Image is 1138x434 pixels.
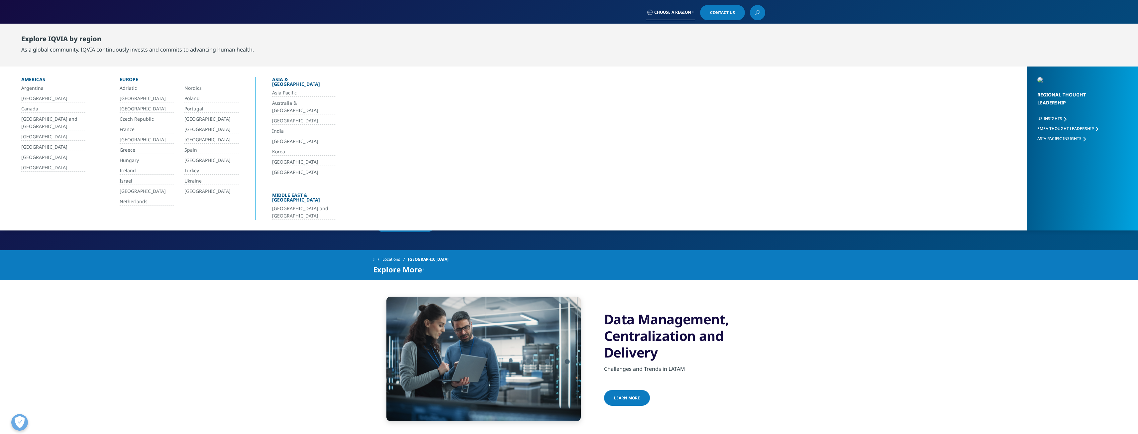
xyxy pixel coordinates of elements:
[120,198,174,206] a: Netherlands
[21,115,86,130] a: [GEOGRAPHIC_DATA] and [GEOGRAPHIC_DATA]
[1037,126,1094,131] span: EMEA Thought Leadership
[272,138,336,145] a: [GEOGRAPHIC_DATA]
[654,10,691,15] span: Choose a Region
[120,177,174,185] a: Israel
[11,414,28,431] button: Abrir preferências
[272,158,336,166] a: [GEOGRAPHIC_DATA]
[120,157,174,164] a: Hungary
[429,23,765,55] nav: Primary
[184,115,239,123] a: [GEOGRAPHIC_DATA]
[1037,126,1098,131] a: EMEA Thought Leadership
[120,146,174,154] a: Greece
[21,105,86,113] a: Canada
[1037,116,1067,121] a: US Insights
[21,95,86,102] a: [GEOGRAPHIC_DATA]
[120,188,174,195] a: [GEOGRAPHIC_DATA]
[21,77,86,84] div: Americas
[21,35,254,46] div: Explore IQVIA by region
[184,177,239,185] a: Ukraine
[272,77,336,89] div: Asia & [GEOGRAPHIC_DATA]
[604,311,765,361] h3: Data Management, Centralization and Delivery
[184,105,239,113] a: Portugal
[120,95,174,102] a: [GEOGRAPHIC_DATA]
[21,154,86,161] a: [GEOGRAPHIC_DATA]
[373,265,422,273] span: Explore More
[21,84,86,92] a: Argentina
[272,99,336,114] a: Australia & [GEOGRAPHIC_DATA]
[21,143,86,151] a: [GEOGRAPHIC_DATA]
[604,365,765,377] p: Challenges and Trends in LATAM
[272,127,336,135] a: India
[1037,116,1062,121] span: US Insights
[184,188,239,195] a: [GEOGRAPHIC_DATA]
[120,105,174,113] a: [GEOGRAPHIC_DATA]
[21,46,254,54] div: As a global community, IQVIA continuously invests and commits to advancing human health.
[120,115,174,123] a: Czech Republic
[382,253,408,265] a: Locations
[120,126,174,133] a: France
[1037,91,1107,115] div: Regional Thought Leadership
[272,169,336,176] a: [GEOGRAPHIC_DATA]
[120,167,174,175] a: Ireland
[710,11,735,15] span: Contact Us
[120,77,239,84] div: Europe
[272,148,336,156] a: Korea
[120,136,174,144] a: [GEOGRAPHIC_DATA]
[700,5,745,20] a: Contact Us
[21,164,86,172] a: [GEOGRAPHIC_DATA]
[184,95,239,102] a: Poland
[408,253,449,265] span: [GEOGRAPHIC_DATA]
[1037,136,1086,141] a: Asia Pacific Insights
[120,84,174,92] a: Adriatic
[272,117,336,125] a: [GEOGRAPHIC_DATA]
[272,89,336,97] a: Asia Pacific
[184,146,239,154] a: Spain
[272,205,336,220] a: [GEOGRAPHIC_DATA] and [GEOGRAPHIC_DATA]
[184,84,239,92] a: Nordics
[1037,77,1107,82] img: 2093_analyzing-data-using-big-screen-display-and-laptop.png
[1037,136,1082,141] span: Asia Pacific Insights
[21,133,86,141] a: [GEOGRAPHIC_DATA]
[604,390,650,406] a: learn more
[184,136,239,144] a: [GEOGRAPHIC_DATA]
[184,126,239,133] a: [GEOGRAPHIC_DATA]
[272,193,336,205] div: Middle East & [GEOGRAPHIC_DATA]
[614,395,640,401] span: learn more
[184,167,239,175] a: Turkey
[184,157,239,164] a: [GEOGRAPHIC_DATA]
